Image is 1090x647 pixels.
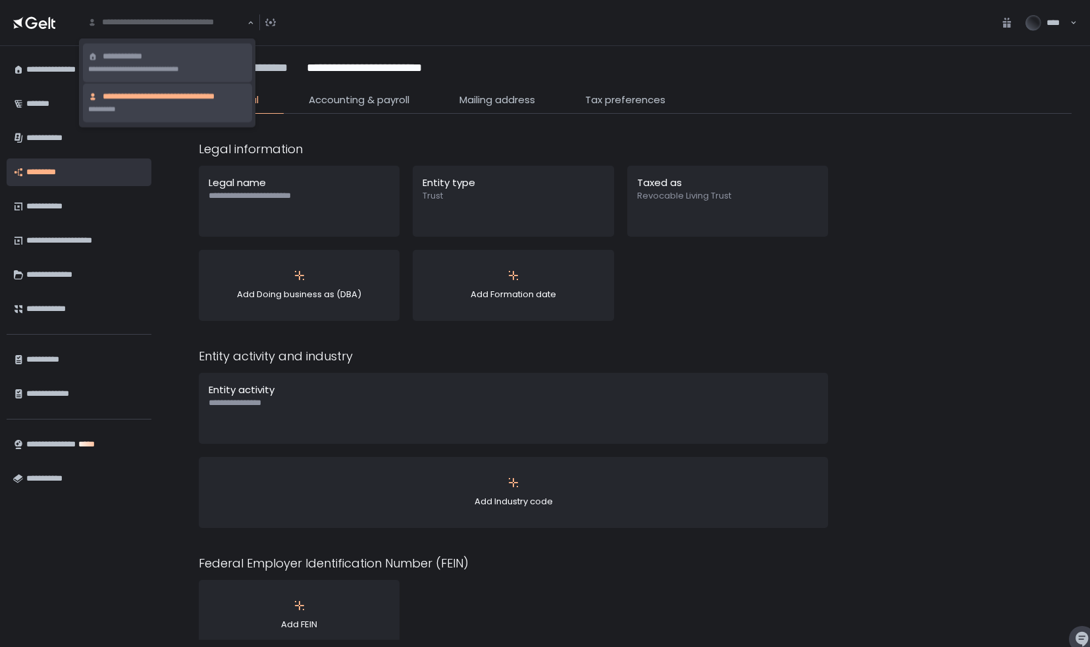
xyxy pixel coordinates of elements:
[309,93,409,108] span: Accounting & payroll
[79,9,254,36] div: Search for option
[199,457,828,528] button: Add Industry code
[637,176,682,189] span: Taxed as
[209,176,266,189] span: Legal name
[423,190,604,202] span: Trust
[199,250,400,321] button: Add Doing business as (DBA)
[627,166,828,237] button: Taxed asRevocable Living Trust
[209,467,818,518] div: Add Industry code
[209,260,390,311] div: Add Doing business as (DBA)
[423,260,604,311] div: Add Formation date
[413,166,613,237] button: Entity typeTrust
[199,140,828,158] div: Legal information
[209,590,390,641] div: Add FEIN
[585,93,665,108] span: Tax preferences
[88,16,246,30] input: Search for option
[209,383,274,396] span: Entity activity
[423,176,475,189] span: Entity type
[199,347,828,365] div: Entity activity and industry
[459,93,535,108] span: Mailing address
[199,554,828,572] div: Federal Employer Identification Number (FEIN)
[637,190,818,202] span: Revocable Living Trust
[413,250,613,321] button: Add Formation date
